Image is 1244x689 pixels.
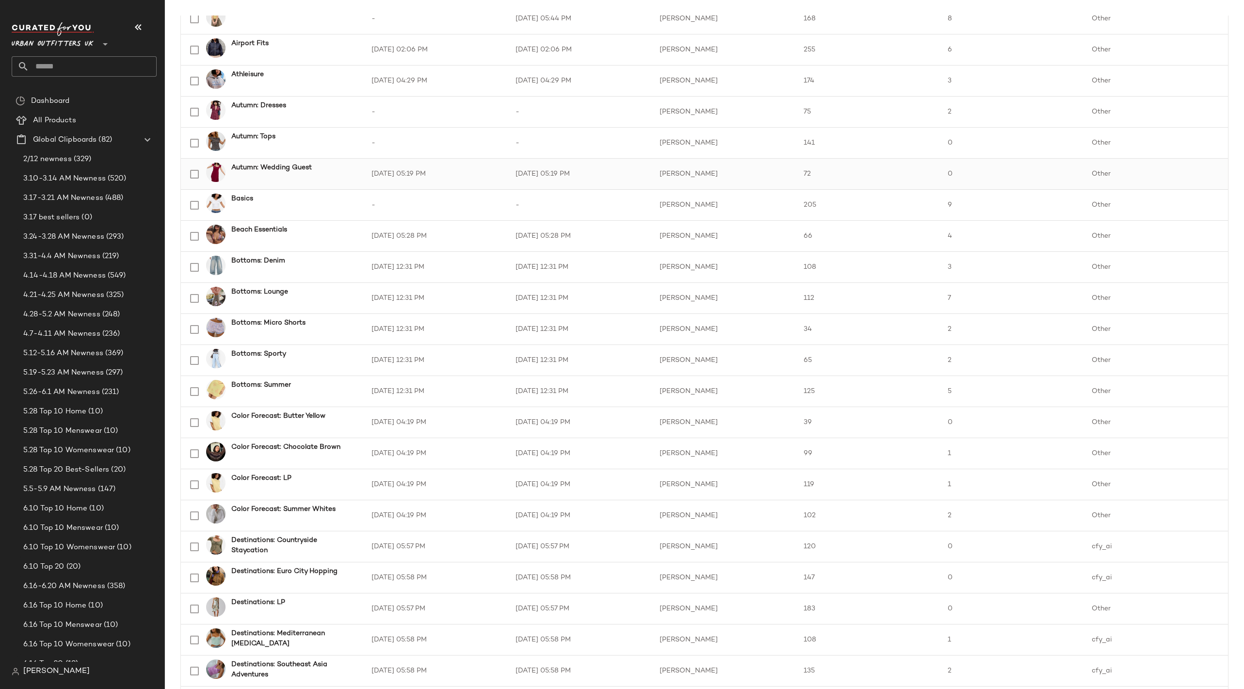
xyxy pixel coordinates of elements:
[100,387,119,398] span: (231)
[231,349,286,359] b: Bottoms: Sporty
[940,500,1084,531] td: 2
[23,154,72,165] span: 2/12 newness
[1084,593,1228,624] td: Other
[508,531,652,562] td: [DATE] 05:57 PM
[23,328,100,340] span: 4.7-4.11 AM Newness
[86,406,103,417] span: (10)
[97,134,112,146] span: (82)
[1084,190,1228,221] td: Other
[231,535,352,556] b: Destinations: Countryside Staycation
[206,256,226,275] img: 0122593371678_106_a2
[103,193,124,204] span: (488)
[652,407,796,438] td: [PERSON_NAME]
[23,387,100,398] span: 5.26-6.1 AM Newness
[652,3,796,34] td: [PERSON_NAME]
[23,639,114,650] span: 6.16 Top 10 Womenswear
[364,562,508,593] td: [DATE] 05:58 PM
[23,561,65,573] span: 6.10 Top 20
[652,128,796,159] td: [PERSON_NAME]
[206,318,226,337] img: 0142578570040_066_a2
[940,66,1084,97] td: 3
[1084,656,1228,687] td: cfy_ai
[23,367,104,378] span: 5.19-5.23 AM Newness
[231,100,286,111] b: Autumn: Dresses
[206,100,226,120] img: 0130957990084_060_a2
[206,163,226,182] img: 0130957990085_060_a2
[206,442,226,461] img: 0114946350056_020_m
[364,159,508,190] td: [DATE] 05:19 PM
[796,656,940,687] td: 135
[364,34,508,66] td: [DATE] 02:06 PM
[23,270,106,281] span: 4.14-4.18 AM Newness
[1084,314,1228,345] td: Other
[940,345,1084,376] td: 2
[796,407,940,438] td: 39
[231,380,291,390] b: Bottoms: Summer
[1084,345,1228,376] td: Other
[796,593,940,624] td: 183
[796,221,940,252] td: 66
[940,3,1084,34] td: 8
[206,659,226,679] img: 0140265640048_066_a2
[364,531,508,562] td: [DATE] 05:57 PM
[206,287,226,306] img: 0142568950037_004_a2
[940,407,1084,438] td: 0
[796,66,940,97] td: 174
[364,283,508,314] td: [DATE] 12:31 PM
[23,251,100,262] span: 3.31-4.4 AM Newness
[104,231,124,243] span: (293)
[364,593,508,624] td: [DATE] 05:57 PM
[940,34,1084,66] td: 6
[940,376,1084,407] td: 5
[508,66,652,97] td: [DATE] 04:29 PM
[508,593,652,624] td: [DATE] 05:57 PM
[652,66,796,97] td: [PERSON_NAME]
[652,190,796,221] td: [PERSON_NAME]
[940,221,1084,252] td: 4
[796,531,940,562] td: 120
[23,309,100,320] span: 4.28-5.2 AM Newness
[206,566,226,586] img: 0115593370320_225_m
[940,469,1084,500] td: 1
[1084,221,1228,252] td: Other
[940,593,1084,624] td: 0
[106,173,127,184] span: (520)
[206,349,226,368] img: 0123347820171_410_a2
[508,376,652,407] td: [DATE] 12:31 PM
[364,438,508,469] td: [DATE] 04:19 PM
[796,500,940,531] td: 102
[796,252,940,283] td: 108
[508,34,652,66] td: [DATE] 02:06 PM
[940,438,1084,469] td: 1
[364,221,508,252] td: [DATE] 05:28 PM
[23,212,80,223] span: 3.17 best sellers
[1084,469,1228,500] td: Other
[100,328,120,340] span: (236)
[508,314,652,345] td: [DATE] 12:31 PM
[23,348,103,359] span: 5.12-5.16 AM Newness
[508,252,652,283] td: [DATE] 12:31 PM
[508,562,652,593] td: [DATE] 05:58 PM
[364,314,508,345] td: [DATE] 12:31 PM
[652,562,796,593] td: [PERSON_NAME]
[231,411,325,421] b: Color Forecast: Butter Yellow
[652,252,796,283] td: [PERSON_NAME]
[1084,562,1228,593] td: cfy_ai
[940,159,1084,190] td: 0
[652,500,796,531] td: [PERSON_NAME]
[1084,34,1228,66] td: Other
[1084,624,1228,656] td: cfy_ai
[652,438,796,469] td: [PERSON_NAME]
[1084,128,1228,159] td: Other
[940,624,1084,656] td: 1
[508,97,652,128] td: -
[23,426,102,437] span: 5.28 Top 10 Menswear
[364,3,508,34] td: -
[796,345,940,376] td: 65
[231,256,285,266] b: Bottoms: Denim
[940,531,1084,562] td: 0
[364,500,508,531] td: [DATE] 04:19 PM
[364,376,508,407] td: [DATE] 12:31 PM
[206,194,226,213] img: 0112449700288_010_b
[23,406,86,417] span: 5.28 Top 10 Home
